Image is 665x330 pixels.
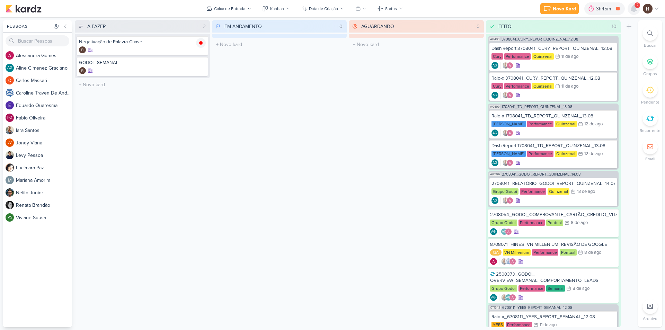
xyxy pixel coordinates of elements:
[491,92,498,99] div: Aline Gimenez Graciano
[79,60,206,66] div: GODOI - SEMANAL
[350,39,482,50] input: + Novo kard
[491,130,498,136] div: Aline Gimenez Graciano
[561,54,578,59] div: 11 de ago
[493,161,497,165] p: AG
[509,294,516,301] img: Alessandra Gomes
[502,306,572,310] span: 6708111_YEES_REPORT_SEMANAL_12.08
[491,322,504,328] div: YEES
[506,62,513,69] img: Alessandra Gomes
[502,159,509,166] img: Iara Santos
[7,116,12,120] p: FO
[573,286,589,291] div: 8 de ago
[490,241,617,248] div: 8708071_HINES_VN MILLENIUM_REVISÃO DE GOOGLE
[503,249,531,256] div: VN Millenium
[500,62,513,69] div: Colaboradores: Iara Santos, Alessandra Gomes
[491,197,498,204] div: Criador(a): Aline Gimenez Graciano
[546,285,565,292] div: Semanal
[474,23,482,30] div: 0
[527,121,553,127] div: Performance
[500,197,513,204] div: Colaboradores: Iara Santos, Alessandra Gomes
[502,230,506,234] p: AG
[491,143,615,149] div: Dash Report 1708041_TD_REPORT_QUINZENAL_13.08
[493,199,497,203] p: AG
[502,92,509,99] img: Iara Santos
[6,76,14,84] img: Carlos Massari
[76,80,209,90] input: + Novo kard
[6,176,14,184] img: Mariana Amorim
[491,314,615,320] div: Raio-x_6708111_YEES_REPORT_SEMANAL_12.08
[16,77,72,84] div: C a r l o s M a s s a r i
[493,132,497,135] p: AG
[79,46,86,53] div: Criador(a): Rafael Dornelles
[553,5,576,12] div: Novo Kard
[499,258,516,265] div: Colaboradores: Iara Santos, Caroline Traven De Andrade, Alessandra Gomes
[506,92,513,99] img: Alessandra Gomes
[16,89,72,97] div: C a r o l i n e T r a v e n D e A n d r a d e
[16,152,72,159] div: L e v y P e s s o a
[16,139,72,146] div: J o n e y V i a n a
[7,66,12,70] p: AG
[6,201,14,209] img: Renata Brandão
[491,62,498,69] div: Criador(a): Aline Gimenez Graciano
[500,130,513,136] div: Colaboradores: Iara Santos, Alessandra Gomes
[609,23,619,30] div: 10
[196,38,206,48] img: tracking
[79,39,206,45] div: Negativação de Palavra-Chave
[6,64,14,72] div: Aline Gimenez Graciano
[491,188,518,195] div: Grupo Godoi
[337,23,345,30] div: 0
[490,285,517,292] div: Grupo Godoi
[499,294,516,301] div: Colaboradores: Iara Santos, Aline Gimenez Graciano, Alessandra Gomes
[490,258,497,265] img: Alessandra Gomes
[490,294,497,301] div: Aline Gimenez Graciano
[506,197,513,204] img: Alessandra Gomes
[6,151,14,159] img: Levy Pessoa
[489,37,500,41] span: AG493
[16,189,72,196] div: N e l i t o J u n i o r
[502,105,572,109] span: 1708041_TD_REPORT_QUINZENAL_13.08
[499,228,512,235] div: Colaboradores: Aline Gimenez Graciano, Alessandra Gomes
[491,130,498,136] div: Criador(a): Aline Gimenez Graciano
[16,64,72,72] div: A l i n e G i m e n e z G r a c i a n o
[493,64,497,68] p: AG
[643,4,653,14] img: Rafael Dornelles
[540,3,579,14] button: Novo Kard
[489,105,500,109] span: AG499
[501,258,508,265] img: Iara Santos
[641,99,659,105] p: Pendente
[491,159,498,166] div: Aline Gimenez Graciano
[16,127,72,134] div: I a r a S a n t o s
[555,151,577,157] div: Quinzenal
[532,83,554,89] div: Quinzenal
[502,37,578,41] span: 3708041_CURY_REPORT_QUINZENAL_12.08
[79,67,86,74] img: Rafael Dornelles
[636,2,638,8] span: 2
[504,53,531,60] div: Performance
[6,101,14,109] img: Eduardo Quaresma
[502,130,509,136] img: Iara Santos
[6,23,53,29] div: Pessoas
[509,258,516,265] img: Alessandra Gomes
[506,296,511,300] p: AG
[505,294,512,301] div: Aline Gimenez Graciano
[561,84,578,89] div: 11 de ago
[548,188,569,195] div: Quinzenal
[501,228,508,235] div: Aline Gimenez Graciano
[491,151,526,157] div: [PERSON_NAME]
[6,188,14,197] img: Nelito Junior
[491,159,498,166] div: Criador(a): Aline Gimenez Graciano
[491,45,615,52] div: Dash Report 3708041_CURY_REPORT_QUINZENAL_12.08
[491,113,615,119] div: Raio-x 1708041_TD_REPORT_QUINZENAL_13.08
[491,83,503,89] div: Cury
[546,220,563,226] div: Pontual
[491,296,496,300] p: AG
[491,180,615,187] div: 2708041_RELATÓRIO_GODOI_REPORT_QUINZENAL_14.08
[520,188,546,195] div: Performance
[490,228,497,235] div: Aline Gimenez Graciano
[502,197,509,204] img: Iara Santos
[16,177,72,184] div: M a r i a n a A m o r i m
[571,221,588,225] div: 8 de ago
[490,258,497,265] div: Criador(a): Alessandra Gomes
[16,214,72,221] div: V i v i a n e S o u s a
[79,46,86,53] img: Rafael Dornelles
